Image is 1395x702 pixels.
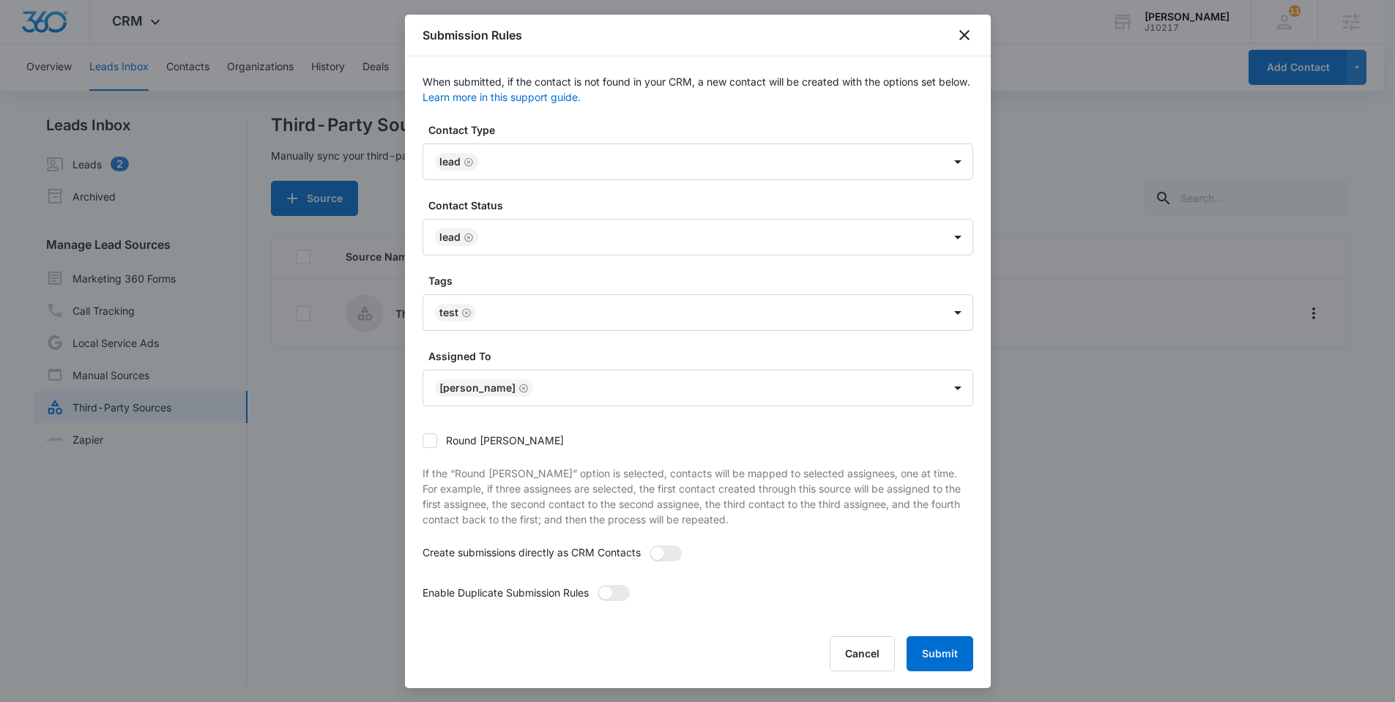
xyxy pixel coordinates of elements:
[439,307,458,318] div: Test
[423,545,641,560] p: Create submissions directly as CRM Contacts
[516,383,529,393] div: Remove Jeni Dean
[830,636,895,671] button: Cancel
[428,122,979,138] label: Contact Type
[907,636,973,671] button: Submit
[428,273,979,288] label: Tags
[458,307,472,318] div: Remove Test
[439,232,461,242] div: Lead
[423,466,973,527] p: If the “Round [PERSON_NAME]” option is selected, contacts will be mapped to selected assignees, o...
[461,232,474,242] div: Remove Lead
[423,91,581,103] a: Learn more in this support guide.
[428,198,979,213] label: Contact Status
[423,585,589,601] p: Enable Duplicate Submission Rules
[428,348,979,364] label: Assigned To
[439,157,461,167] div: Lead
[956,26,973,44] button: close
[439,383,516,393] div: [PERSON_NAME]
[423,26,522,44] h1: Submission Rules
[423,433,564,448] label: Round [PERSON_NAME]
[461,157,474,167] div: Remove Lead
[423,74,973,105] p: When submitted, if the contact is not found in your CRM, a new contact will be created with the o...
